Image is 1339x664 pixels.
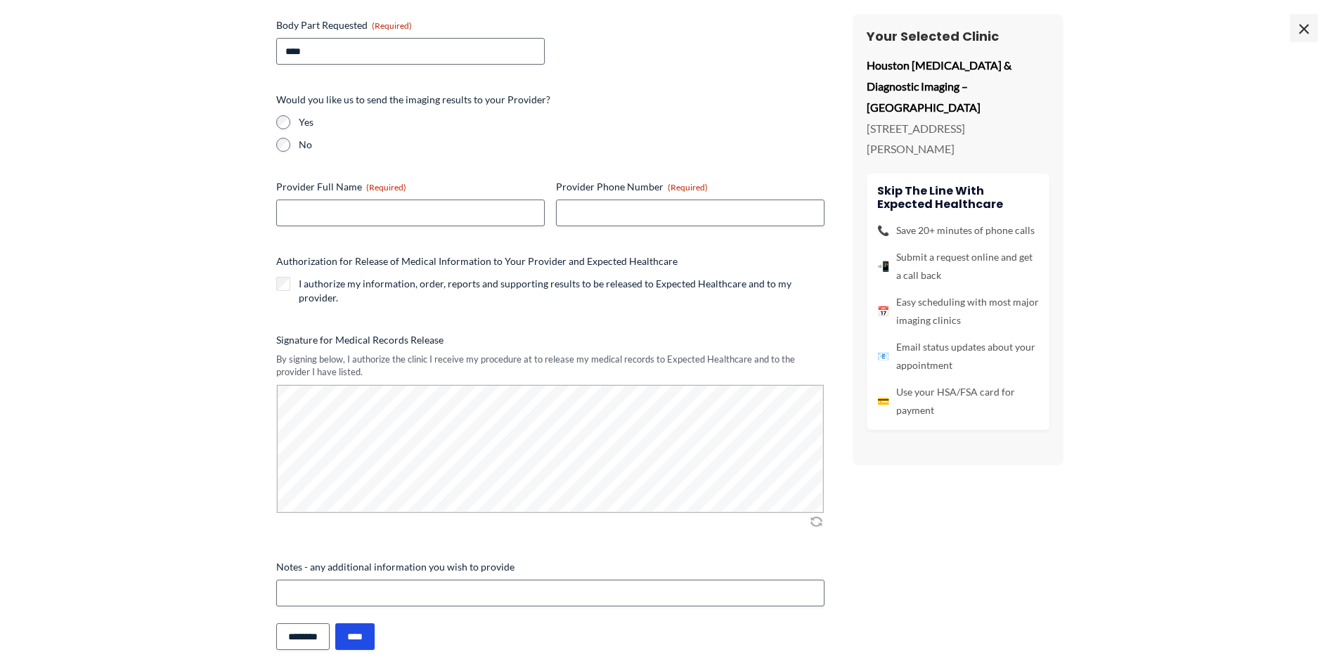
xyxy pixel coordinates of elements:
[877,221,1039,240] li: Save 20+ minutes of phone calls
[877,293,1039,330] li: Easy scheduling with most major imaging clinics
[1290,14,1318,42] span: ×
[877,302,889,320] span: 📅
[366,182,406,193] span: (Required)
[276,93,550,107] legend: Would you like us to send the imaging results to your Provider?
[299,115,824,129] label: Yes
[877,383,1039,419] li: Use your HSA/FSA card for payment
[372,20,412,31] span: (Required)
[867,55,1049,117] p: Houston [MEDICAL_DATA] & Diagnostic Imaging – [GEOGRAPHIC_DATA]
[276,560,824,574] label: Notes - any additional information you wish to provide
[877,347,889,365] span: 📧
[299,277,824,305] label: I authorize my information, order, reports and supporting results to be released to Expected Heal...
[877,221,889,240] span: 📞
[276,180,545,194] label: Provider Full Name
[808,514,824,528] img: Clear Signature
[877,392,889,410] span: 💳
[867,118,1049,160] p: [STREET_ADDRESS][PERSON_NAME]
[877,338,1039,375] li: Email status updates about your appointment
[867,28,1049,44] h3: Your Selected Clinic
[276,254,678,268] legend: Authorization for Release of Medical Information to Your Provider and Expected Healthcare
[668,182,708,193] span: (Required)
[276,18,545,32] label: Body Part Requested
[877,248,1039,285] li: Submit a request online and get a call back
[276,353,824,379] div: By signing below, I authorize the clinic I receive my procedure at to release my medical records ...
[299,138,824,152] label: No
[556,180,824,194] label: Provider Phone Number
[877,184,1039,211] h4: Skip the line with Expected Healthcare
[276,333,824,347] label: Signature for Medical Records Release
[877,257,889,275] span: 📲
